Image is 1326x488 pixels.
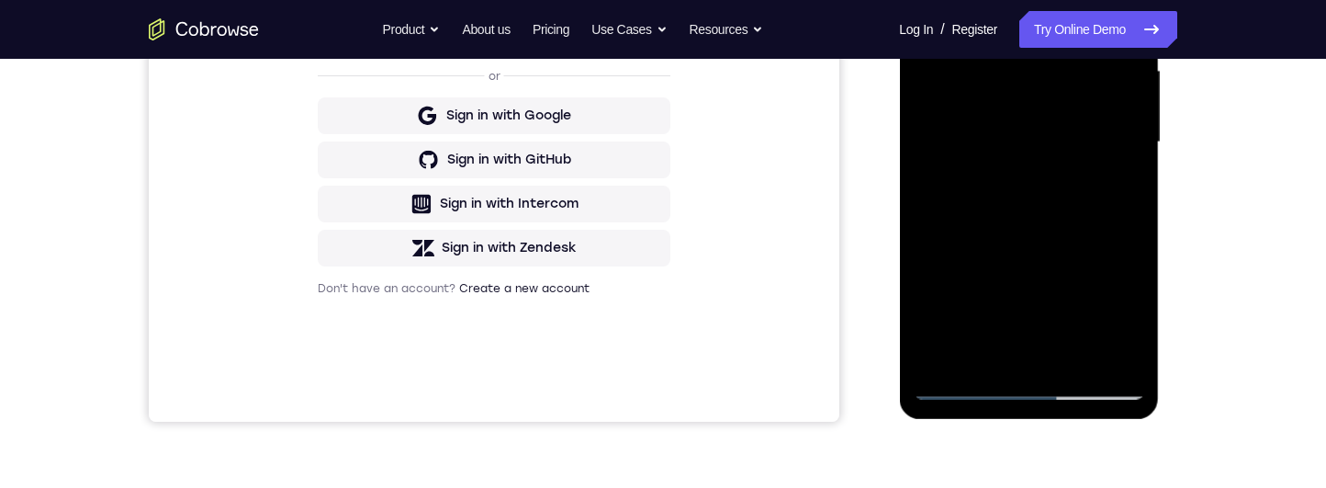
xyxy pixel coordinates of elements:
[1019,11,1177,48] a: Try Online Demo
[533,11,569,48] a: Pricing
[169,380,522,416] button: Sign in with Intercom
[690,11,764,48] button: Resources
[169,210,522,247] button: Sign in
[383,11,441,48] button: Product
[149,18,259,40] a: Go to the home page
[293,433,428,451] div: Sign in with Zendesk
[298,345,422,363] div: Sign in with GitHub
[291,389,430,407] div: Sign in with Intercom
[591,11,667,48] button: Use Cases
[952,11,997,48] a: Register
[336,263,355,278] p: or
[298,301,422,319] div: Sign in with Google
[940,18,944,40] span: /
[180,176,511,194] input: Enter your email
[169,335,522,372] button: Sign in with GitHub
[462,11,510,48] a: About us
[169,126,522,152] h1: Sign in to your account
[169,424,522,460] button: Sign in with Zendesk
[899,11,933,48] a: Log In
[169,291,522,328] button: Sign in with Google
